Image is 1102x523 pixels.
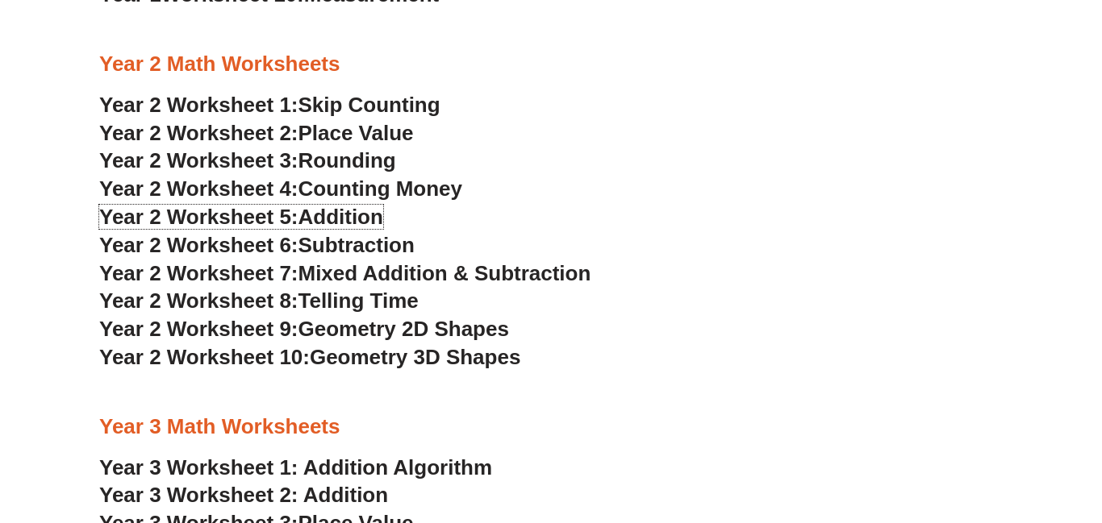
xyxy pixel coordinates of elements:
[99,51,1003,78] h3: Year 2 Math Worksheets
[298,121,414,145] span: Place Value
[298,148,396,172] span: Rounding
[310,345,520,369] span: Geometry 3D Shapes
[298,205,383,229] span: Addition
[99,93,298,117] span: Year 2 Worksheet 1:
[99,148,396,172] a: Year 2 Worksheet 3:Rounding
[298,317,509,341] span: Geometry 2D Shapes
[99,176,462,201] a: Year 2 Worksheet 4:Counting Money
[298,233,415,257] span: Subtraction
[99,288,419,313] a: Year 2 Worksheet 8:Telling Time
[99,233,298,257] span: Year 2 Worksheet 6:
[99,233,415,257] a: Year 2 Worksheet 6:Subtraction
[298,288,419,313] span: Telling Time
[99,345,520,369] a: Year 2 Worksheet 10:Geometry 3D Shapes
[99,261,591,285] a: Year 2 Worksheet 7:Mixed Addition & Subtraction
[99,205,383,229] a: Year 2 Worksheet 5:Addition
[99,205,298,229] span: Year 2 Worksheet 5:
[99,93,440,117] a: Year 2 Worksheet 1:Skip Counting
[99,176,298,201] span: Year 2 Worksheet 4:
[99,121,298,145] span: Year 2 Worksheet 2:
[834,341,1102,523] iframe: Chat Widget
[99,317,509,341] a: Year 2 Worksheet 9:Geometry 2D Shapes
[298,93,440,117] span: Skip Counting
[298,261,591,285] span: Mixed Addition & Subtraction
[99,455,492,479] a: Year 3 Worksheet 1: Addition Algorithm
[99,261,298,285] span: Year 2 Worksheet 7:
[99,345,310,369] span: Year 2 Worksheet 10:
[99,121,414,145] a: Year 2 Worksheet 2:Place Value
[99,317,298,341] span: Year 2 Worksheet 9:
[99,288,298,313] span: Year 2 Worksheet 8:
[99,483,388,507] a: Year 3 Worksheet 2: Addition
[298,176,463,201] span: Counting Money
[99,148,298,172] span: Year 2 Worksheet 3:
[99,413,1003,441] h3: Year 3 Math Worksheets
